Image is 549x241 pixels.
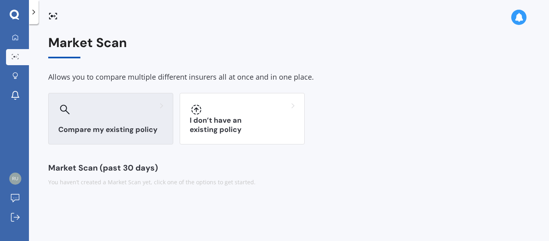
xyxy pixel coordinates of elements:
[48,164,530,172] div: Market Scan (past 30 days)
[48,178,530,186] div: You haven’t created a Market Scan yet, click one of the options to get started.
[9,173,21,185] img: e395b04e9d7a1a90526e9ffca071e0bd
[48,35,530,58] div: Market Scan
[190,116,295,134] h3: I don’t have an existing policy
[58,125,163,134] h3: Compare my existing policy
[48,71,530,83] div: Allows you to compare multiple different insurers all at once and in one place.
